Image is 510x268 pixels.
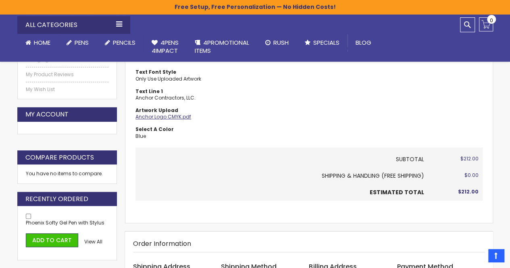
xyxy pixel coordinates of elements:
[313,38,339,47] span: Specials
[17,34,58,52] a: Home
[135,76,255,82] dd: Only Use Uploaded Artwork
[135,126,255,133] dt: Select A Color
[458,188,479,195] span: $212.00
[348,34,379,52] a: Blog
[26,86,109,93] a: My Wish List
[135,148,428,168] th: Subtotal
[273,38,289,47] span: Rush
[25,110,69,119] strong: My Account
[135,133,255,139] dd: Blue
[488,249,504,262] a: Top
[479,17,493,31] a: 0
[464,172,479,179] span: $0.00
[195,38,249,55] span: 4PROMOTIONAL ITEMS
[370,188,424,196] strong: Estimated Total
[187,34,257,60] a: 4PROMOTIONALITEMS
[133,239,191,248] strong: Order Information
[58,34,97,52] a: Pens
[356,38,371,47] span: Blog
[460,155,479,162] span: $212.00
[259,33,331,148] td: 4PGS-MQH-Blue
[135,69,255,75] dt: Text Font Style
[26,233,78,247] button: Add to Cart
[135,107,255,114] dt: Artwork Upload
[297,34,348,52] a: Specials
[257,34,297,52] a: Rush
[17,164,117,183] div: You have no items to compare.
[26,71,109,78] a: My Product Reviews
[26,219,104,226] a: Phoenix Softy Gel Pen with Stylus
[84,239,102,245] a: View All
[113,38,135,47] span: Pencils
[32,236,72,244] span: Add to Cart
[75,38,89,47] span: Pens
[25,153,94,162] strong: Compare Products
[25,195,88,204] strong: Recently Ordered
[135,95,255,101] dd: Anchor Contractors, LLC.
[490,17,493,24] span: 0
[84,238,102,245] span: View All
[135,113,191,120] a: Anchor Logo CMYK.pdf
[144,34,187,60] a: 4Pens4impact
[34,38,50,47] span: Home
[135,88,255,95] dt: Text Line 1
[17,16,130,34] div: All Categories
[135,168,428,184] th: Shipping & Handling (FREE SHIPPING)
[97,34,144,52] a: Pencils
[152,38,179,55] span: 4Pens 4impact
